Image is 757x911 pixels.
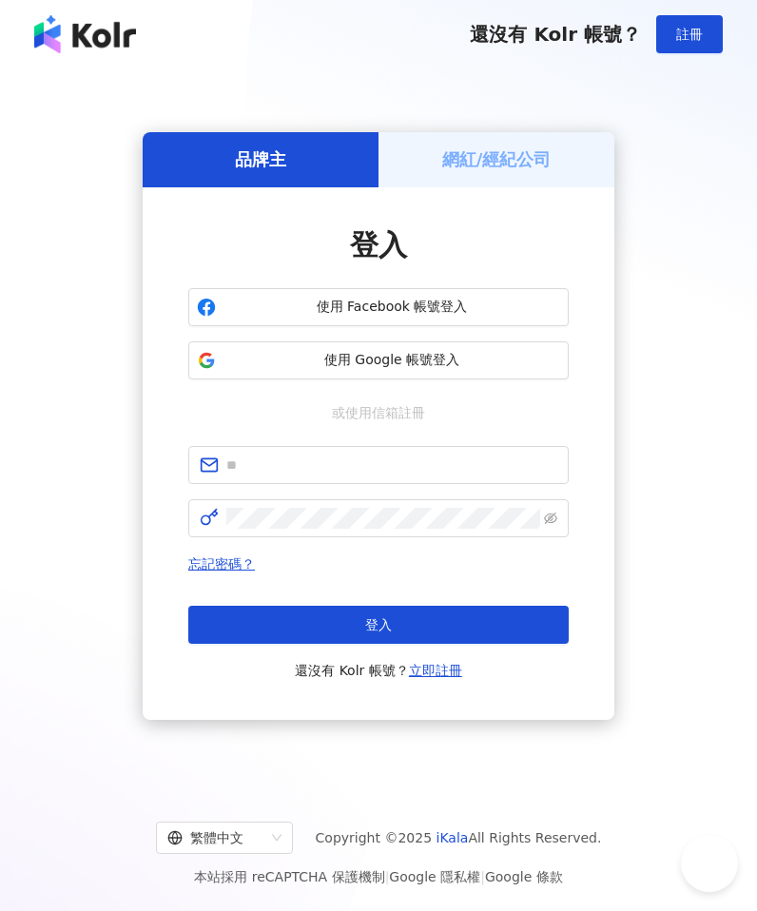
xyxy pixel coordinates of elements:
span: 註冊 [676,27,703,42]
span: 或使用信箱註冊 [319,402,438,423]
button: 註冊 [656,15,723,53]
span: eye-invisible [544,512,557,525]
button: 登入 [188,606,569,644]
a: iKala [437,830,469,845]
span: 本站採用 reCAPTCHA 保護機制 [194,865,562,888]
span: 使用 Facebook 帳號登入 [223,298,560,317]
span: | [480,869,485,884]
iframe: Help Scout Beacon - Open [681,835,738,892]
div: 繁體中文 [167,823,264,853]
span: 還沒有 Kolr 帳號？ [295,659,462,682]
span: 還沒有 Kolr 帳號？ [470,23,641,46]
span: 登入 [365,617,392,632]
a: Google 條款 [485,869,563,884]
button: 使用 Google 帳號登入 [188,341,569,379]
h5: 品牌主 [235,147,286,171]
span: Copyright © 2025 All Rights Reserved. [316,826,602,849]
a: 立即註冊 [409,663,462,678]
span: 使用 Google 帳號登入 [223,351,560,370]
button: 使用 Facebook 帳號登入 [188,288,569,326]
a: 忘記密碼？ [188,556,255,572]
h5: 網紅/經紀公司 [442,147,552,171]
span: | [385,869,390,884]
span: 登入 [350,228,407,262]
a: Google 隱私權 [389,869,480,884]
img: logo [34,15,136,53]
